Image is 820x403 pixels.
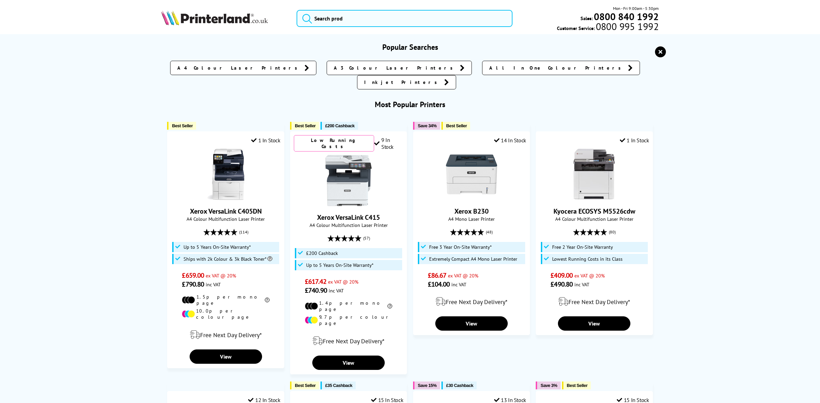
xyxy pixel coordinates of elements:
[171,216,280,222] span: A4 Colour Multifunction Laser Printer
[170,61,316,75] a: A4 Colour Laser Printers
[305,314,392,326] li: 9.7p per colour page
[482,61,640,75] a: All In One Colour Printers
[320,382,356,389] button: £35 Cashback
[363,232,370,245] span: (57)
[306,250,338,256] span: £200 Cashback
[451,281,466,288] span: inc VAT
[454,207,489,216] a: Xerox B230
[539,216,649,222] span: A4 Colour Multifunction Laser Printer
[323,201,374,207] a: Xerox VersaLink C415
[541,383,557,388] span: Save 3%
[305,286,327,295] span: £740.90
[574,281,589,288] span: inc VAT
[595,23,659,30] span: 0800 995 1992
[305,300,392,312] li: 1.4p per mono page
[574,272,605,279] span: ex VAT @ 20%
[609,226,616,239] span: (80)
[550,271,573,280] span: £409.00
[357,75,456,89] a: Inkjet Printers
[323,155,374,206] img: Xerox VersaLink C415
[172,123,193,128] span: Best Seller
[435,316,508,331] a: View
[594,10,659,23] b: 0800 840 1992
[183,244,251,250] span: Up to 5 Years On-Site Warranty*
[567,383,588,388] span: Best Seller
[486,226,493,239] span: (48)
[417,292,526,311] div: modal_delivery
[550,280,573,289] span: £490.80
[325,383,352,388] span: £35 Cashback
[327,61,472,75] a: A3 Colour Laser Printers
[325,123,355,128] span: £200 Cashback
[613,5,659,12] span: Mon - Fri 9:00am - 5:30pm
[306,262,373,268] span: Up to 5 Years On-Site Warranty*
[312,356,385,370] a: View
[417,216,526,222] span: A4 Mono Laser Printer
[294,222,403,228] span: A4 Colour Multifunction Laser Printer
[536,382,560,389] button: Save 3%
[171,325,280,344] div: modal_delivery
[200,195,251,201] a: Xerox VersaLink C405DN
[206,272,236,279] span: ex VAT @ 20%
[161,42,659,52] h3: Popular Searches
[593,13,659,20] a: 0800 840 1992
[294,331,403,350] div: modal_delivery
[553,207,635,216] a: Kyocera ECOSYS M5526cdw
[329,287,344,294] span: inc VAT
[305,277,326,286] span: £617.42
[190,207,262,216] a: Xerox VersaLink C405DN
[364,79,441,86] span: Inkjet Printers
[552,256,623,262] span: Lowest Running Costs in its Class
[446,149,497,200] img: Xerox B230
[182,294,269,306] li: 1.5p per mono page
[328,278,358,285] span: ex VAT @ 20%
[552,244,613,250] span: Free 2 Year On-Site Warranty
[290,382,319,389] button: Best Seller
[317,213,380,222] a: Xerox VersaLink C415
[161,10,288,27] a: Printerland Logo
[182,280,204,289] span: £790.80
[413,382,440,389] button: Save 15%
[446,383,473,388] span: £30 Cashback
[295,123,316,128] span: Best Seller
[297,10,512,27] input: Search prod
[557,23,659,31] span: Customer Service:
[448,272,478,279] span: ex VAT @ 20%
[418,123,437,128] span: Save 34%
[620,137,649,144] div: 1 In Stock
[494,137,526,144] div: 14 In Stock
[580,15,593,21] span: Sales:
[200,149,251,200] img: Xerox VersaLink C405DN
[569,149,620,200] img: Kyocera ECOSYS M5526cdw
[428,271,447,280] span: £86.67
[182,271,204,280] span: £659.00
[558,316,630,331] a: View
[251,137,281,144] div: 1 In Stock
[446,195,497,201] a: Xerox B230
[295,383,316,388] span: Best Seller
[239,226,248,239] span: (114)
[206,281,221,288] span: inc VAT
[290,122,319,130] button: Best Seller
[294,135,374,152] div: Low Running Costs
[413,122,440,130] button: Save 34%
[569,195,620,201] a: Kyocera ECOSYS M5526cdw
[429,256,517,262] span: Extremely Compact A4 Mono Laser Printer
[441,382,477,389] button: £30 Cashback
[177,64,301,71] span: A4 Colour Laser Printers
[428,280,450,289] span: £104.00
[190,349,262,364] a: View
[182,308,269,320] li: 10.0p per colour page
[334,64,456,71] span: A3 Colour Laser Printers
[429,244,492,250] span: Free 3 Year On-Site Warranty*
[441,122,470,130] button: Best Seller
[374,136,403,150] div: 9 In Stock
[489,64,625,71] span: All In One Colour Printers
[539,292,649,311] div: modal_delivery
[161,100,659,109] h3: Most Popular Printers
[562,382,591,389] button: Best Seller
[418,383,437,388] span: Save 15%
[446,123,467,128] span: Best Seller
[161,10,268,25] img: Printerland Logo
[183,256,272,262] span: Ships with 2k Colour & 3k Black Toner*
